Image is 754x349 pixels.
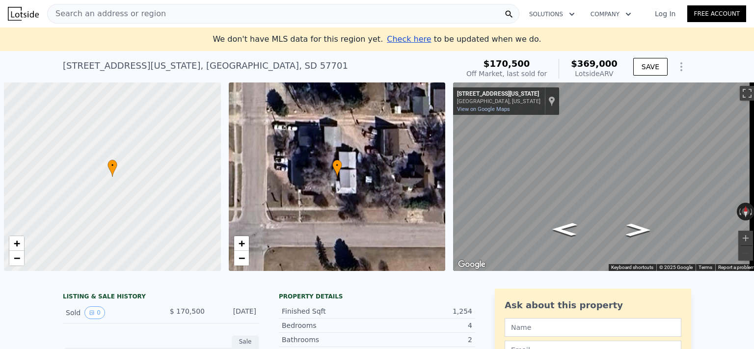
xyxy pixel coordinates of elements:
[108,160,117,177] div: •
[643,9,687,19] a: Log In
[8,7,39,21] img: Lotside
[611,264,653,271] button: Keyboard shortcuts
[548,96,555,107] a: Show location on map
[332,161,342,170] span: •
[387,34,431,44] span: Check here
[213,306,256,319] div: [DATE]
[14,252,20,264] span: −
[457,98,540,105] div: [GEOGRAPHIC_DATA], [US_STATE]
[505,298,681,312] div: Ask about this property
[456,258,488,271] img: Google
[571,69,618,79] div: Lotside ARV
[457,106,510,112] a: View on Google Maps
[672,57,691,77] button: Show Options
[377,321,472,330] div: 4
[615,220,661,240] path: Go East, E New York St
[234,236,249,251] a: Zoom in
[213,33,541,45] div: We don't have MLS data for this region yet.
[170,307,205,315] span: $ 170,500
[456,258,488,271] a: Open this area in Google Maps (opens a new window)
[234,251,249,266] a: Zoom out
[282,335,377,345] div: Bathrooms
[571,58,618,69] span: $369,000
[738,246,753,261] button: Zoom out
[457,90,540,98] div: [STREET_ADDRESS][US_STATE]
[387,33,541,45] div: to be updated when we do.
[541,220,588,239] path: Go West, E New York St
[232,335,259,348] div: Sale
[84,306,105,319] button: View historical data
[659,265,693,270] span: © 2025 Google
[9,251,24,266] a: Zoom out
[279,293,475,300] div: Property details
[687,5,746,22] a: Free Account
[738,231,753,245] button: Zoom in
[583,5,639,23] button: Company
[466,69,547,79] div: Off Market, last sold for
[48,8,166,20] span: Search an address or region
[505,318,681,337] input: Name
[14,237,20,249] span: +
[63,293,259,302] div: LISTING & SALE HISTORY
[484,58,530,69] span: $170,500
[377,335,472,345] div: 2
[282,321,377,330] div: Bedrooms
[377,306,472,316] div: 1,254
[238,237,244,249] span: +
[66,306,153,319] div: Sold
[332,160,342,177] div: •
[63,59,348,73] div: [STREET_ADDRESS][US_STATE] , [GEOGRAPHIC_DATA] , SD 57701
[282,306,377,316] div: Finished Sqft
[737,203,742,220] button: Rotate counterclockwise
[742,203,749,220] button: Reset the view
[9,236,24,251] a: Zoom in
[633,58,668,76] button: SAVE
[699,265,712,270] a: Terms (opens in new tab)
[521,5,583,23] button: Solutions
[108,161,117,170] span: •
[238,252,244,264] span: −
